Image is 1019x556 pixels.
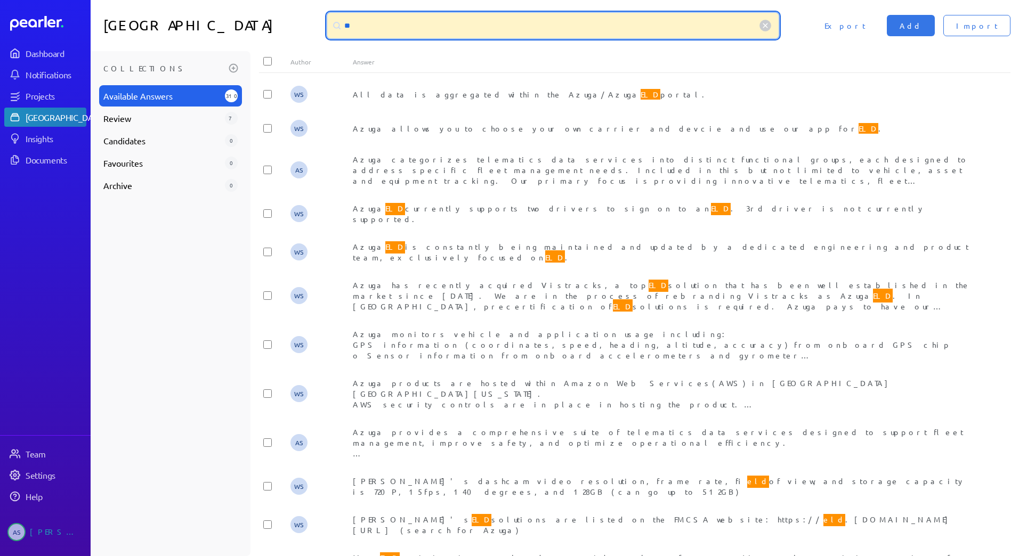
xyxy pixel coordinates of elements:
[290,516,308,533] span: Wesley Simpson
[26,112,105,122] div: [GEOGRAPHIC_DATA]
[225,134,238,147] div: 0
[103,157,221,169] span: Favourites
[290,58,353,66] div: Author
[4,465,86,485] a: Settings
[385,240,405,254] span: ELD
[4,65,86,84] a: Notifications
[290,243,308,260] span: Wesley Simpson
[7,523,26,541] span: Audrie Stefanini
[225,157,238,169] div: 0
[887,15,935,36] button: Add
[353,87,711,101] span: All data is aggregated within the Azuga/Azuga portal.
[353,512,953,535] span: [PERSON_NAME]'s solutions are listed on the FMCSA website: https:// .[DOMAIN_NAME][URL] (search f...
[290,86,308,103] span: Wesley Simpson
[649,278,668,292] span: ELD
[4,129,86,148] a: Insights
[26,470,85,480] div: Settings
[26,448,85,459] div: Team
[353,201,926,224] span: Azuga currently supports two drivers to sign on to an . 3rd driver is not currently supported.
[30,523,83,541] div: [PERSON_NAME]
[4,86,86,105] a: Projects
[4,444,86,463] a: Team
[290,287,308,304] span: Wesley Simpson
[290,478,308,495] span: Wesley Simpson
[956,20,998,31] span: Import
[10,16,86,31] a: Dashboard
[103,179,221,192] span: Archive
[225,112,238,125] div: 7
[711,201,731,215] span: ELD
[812,15,878,36] button: Export
[26,491,85,502] div: Help
[747,474,769,488] span: eld
[26,154,85,165] div: Documents
[290,385,308,402] span: Wesley Simpson
[103,112,221,125] span: Review
[353,378,953,462] span: Azuga products are hosted within Amazon Web Services(AWS) in [GEOGRAPHIC_DATA] [GEOGRAPHIC_DATA][...
[26,48,85,59] div: Dashboard
[4,44,86,63] a: Dashboard
[103,134,221,147] span: Candidates
[641,87,660,101] span: ELD
[824,20,866,31] span: Export
[353,58,979,66] div: Answer
[823,512,845,526] span: eld
[4,487,86,506] a: Help
[26,133,85,144] div: Insights
[290,205,308,222] span: Wesley Simpson
[4,150,86,169] a: Documents
[385,201,405,215] span: ELD
[290,120,308,137] span: Wesley Simpson
[103,60,225,77] h3: Collections
[225,89,238,102] div: 310
[472,512,491,526] span: ELD
[4,108,86,127] a: [GEOGRAPHIC_DATA]
[353,329,979,552] span: Azuga monitors vehicle and application usage including: GPS information (coordinates, speed, head...
[26,69,85,80] div: Notifications
[103,13,323,38] h1: [GEOGRAPHIC_DATA]
[26,91,85,101] div: Projects
[353,121,887,135] span: Azuga allows you to choose your own carrier and devcie and use our app for .
[353,474,966,496] span: [PERSON_NAME]'s dashcam video resolution, frame rate, fi of view, and storage capacity is 720P, 1...
[943,15,1010,36] button: Import
[613,299,633,313] span: ELD
[545,250,565,264] span: ELD
[859,121,878,135] span: ELD
[103,89,221,102] span: Available Answers
[225,179,238,192] div: 0
[290,161,308,178] span: Audrie Stefanini
[900,20,922,31] span: Add
[4,519,86,545] a: AS[PERSON_NAME]
[873,289,893,302] span: ELD
[290,434,308,451] span: Audrie Stefanini
[290,336,308,353] span: Wesley Simpson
